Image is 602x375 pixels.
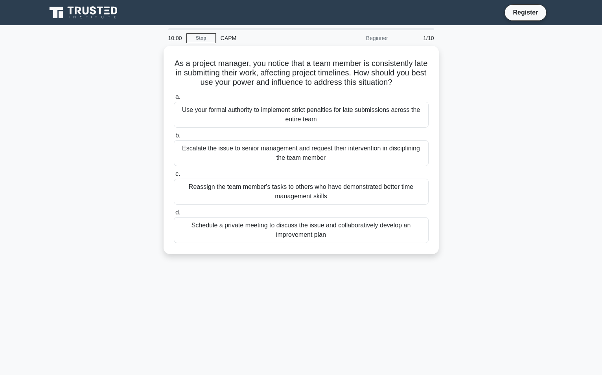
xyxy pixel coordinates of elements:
[508,7,543,17] a: Register
[173,59,429,88] h5: As a project manager, you notice that a team member is consistently late in submitting their work...
[174,217,429,243] div: Schedule a private meeting to discuss the issue and collaboratively develop an improvement plan
[324,30,393,46] div: Beginner
[186,33,216,43] a: Stop
[175,170,180,177] span: c.
[175,209,180,216] span: d.
[393,30,439,46] div: 1/10
[174,102,429,128] div: Use your formal authority to implement strict penalties for late submissions across the entire team
[175,93,180,100] span: a.
[164,30,186,46] div: 10:00
[175,132,180,139] span: b.
[216,30,324,46] div: CAPM
[174,140,429,166] div: Escalate the issue to senior management and request their intervention in disciplining the team m...
[174,179,429,205] div: Reassign the team member's tasks to others who have demonstrated better time management skills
